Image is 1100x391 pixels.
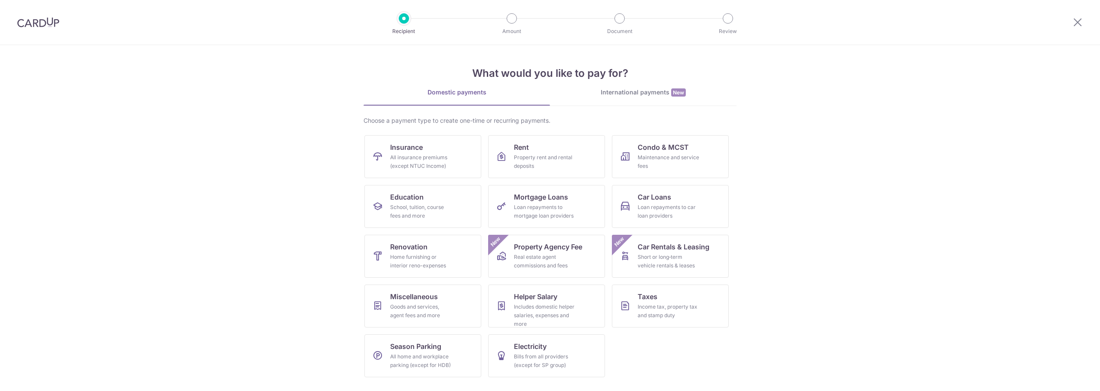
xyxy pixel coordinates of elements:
p: Document [588,27,651,36]
span: Miscellaneous [390,291,438,302]
span: Season Parking [390,341,441,352]
a: Property Agency FeeReal estate agent commissions and feesNew [488,235,605,278]
a: Condo & MCSTMaintenance and service fees [612,135,729,178]
span: Insurance [390,142,423,152]
a: Season ParkingAll home and workplace parking (except for HDB) [364,334,481,377]
div: Loan repayments to mortgage loan providers [514,203,576,220]
div: Bills from all providers (except for SP group) [514,352,576,370]
a: ElectricityBills from all providers (except for SP group) [488,334,605,377]
div: Maintenance and service fees [638,153,700,170]
div: Short or long‑term vehicle rentals & leases [638,253,700,270]
div: Domestic payments [364,88,550,97]
h4: What would you like to pay for? [364,66,736,81]
a: EducationSchool, tuition, course fees and more [364,185,481,228]
a: RenovationHome furnishing or interior reno-expenses [364,235,481,278]
div: All home and workplace parking (except for HDB) [390,352,452,370]
a: Helper SalaryIncludes domestic helper salaries, expenses and more [488,285,605,327]
span: New [489,235,503,249]
span: New [612,235,626,249]
div: All insurance premiums (except NTUC Income) [390,153,452,170]
p: Amount [480,27,544,36]
a: Mortgage LoansLoan repayments to mortgage loan providers [488,185,605,228]
span: Electricity [514,341,547,352]
p: Recipient [372,27,436,36]
div: Goods and services, agent fees and more [390,303,452,320]
img: CardUp [17,17,59,27]
a: Car Rentals & LeasingShort or long‑term vehicle rentals & leasesNew [612,235,729,278]
span: Taxes [638,291,657,302]
a: MiscellaneousGoods and services, agent fees and more [364,285,481,327]
div: International payments [550,88,736,97]
span: Car Rentals & Leasing [638,242,709,252]
span: Education [390,192,424,202]
span: Rent [514,142,529,152]
a: RentProperty rent and rental deposits [488,135,605,178]
div: Loan repayments to car loan providers [638,203,700,220]
span: New [671,88,686,97]
div: Includes domestic helper salaries, expenses and more [514,303,576,328]
div: Real estate agent commissions and fees [514,253,576,270]
span: Car Loans [638,192,671,202]
a: Car LoansLoan repayments to car loan providers [612,185,729,228]
div: Home furnishing or interior reno-expenses [390,253,452,270]
span: Property Agency Fee [514,242,582,252]
span: Mortgage Loans [514,192,568,202]
div: Income tax, property tax and stamp duty [638,303,700,320]
a: TaxesIncome tax, property tax and stamp duty [612,285,729,327]
span: Helper Salary [514,291,557,302]
p: Review [696,27,760,36]
div: Property rent and rental deposits [514,153,576,170]
div: School, tuition, course fees and more [390,203,452,220]
div: Choose a payment type to create one-time or recurring payments. [364,116,736,125]
a: InsuranceAll insurance premiums (except NTUC Income) [364,135,481,178]
span: Condo & MCST [638,142,689,152]
span: Renovation [390,242,428,252]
